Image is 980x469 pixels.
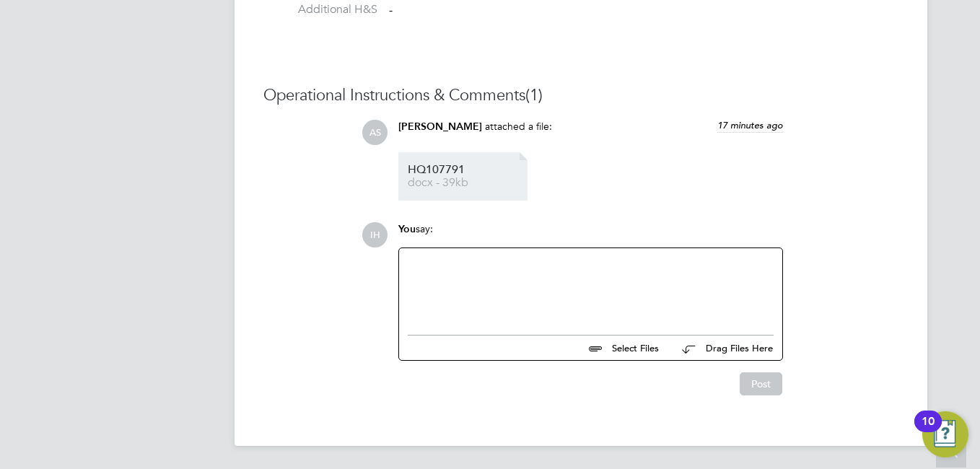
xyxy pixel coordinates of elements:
span: [PERSON_NAME] [398,120,482,133]
span: You [398,223,416,235]
div: say: [398,222,783,247]
span: AS [362,120,388,145]
span: 17 minutes ago [717,119,783,131]
span: HQ107791 [408,165,523,175]
button: Open Resource Center, 10 new notifications [922,411,968,457]
label: Additional H&S [263,2,377,17]
span: IH [362,222,388,247]
div: 10 [922,421,935,440]
span: (1) [525,85,543,105]
span: - [389,3,393,17]
button: Post [740,372,782,395]
button: Drag Files Here [670,333,774,364]
h3: Operational Instructions & Comments [263,85,898,106]
span: attached a file: [485,120,552,133]
a: HQ107791 docx - 39kb [408,165,523,188]
span: docx - 39kb [408,177,523,188]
